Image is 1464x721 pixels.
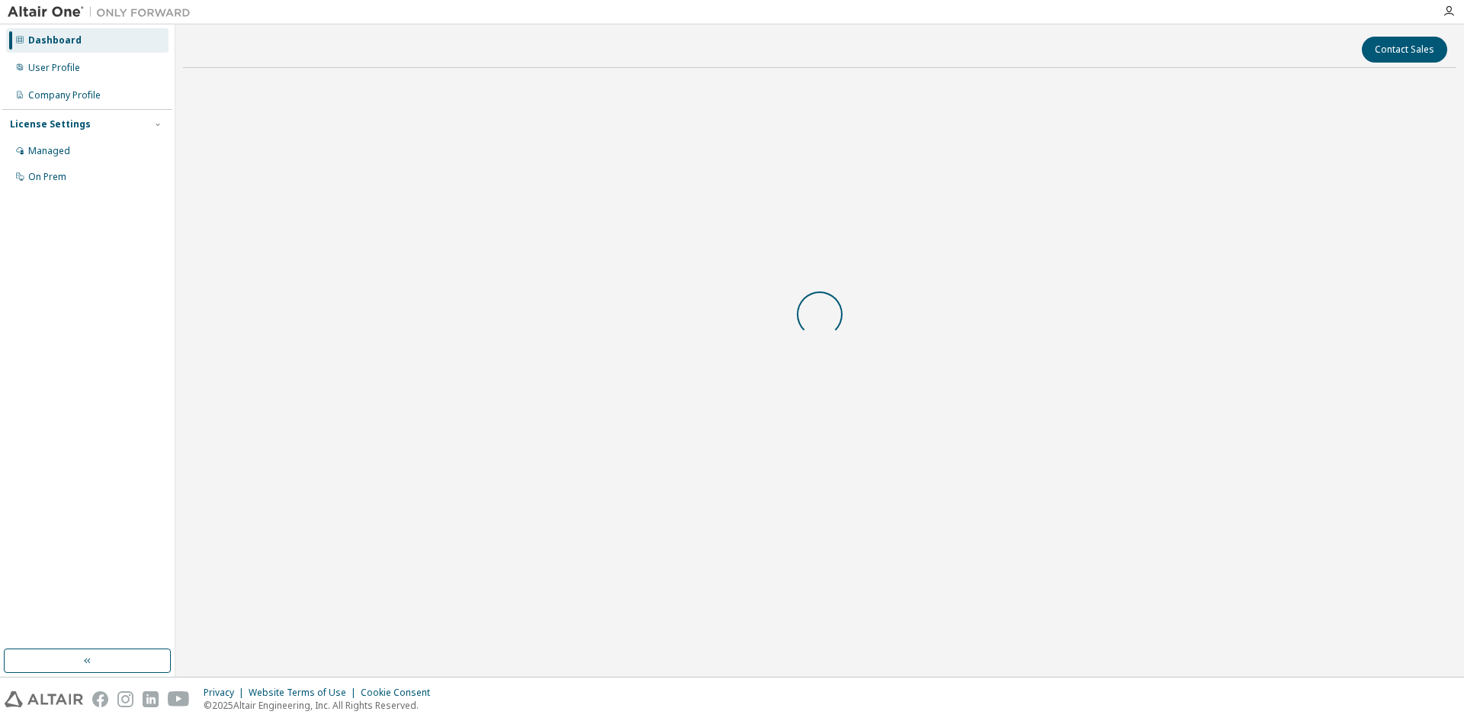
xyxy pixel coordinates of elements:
div: Privacy [204,687,249,699]
img: youtube.svg [168,691,190,707]
p: © 2025 Altair Engineering, Inc. All Rights Reserved. [204,699,439,712]
img: altair_logo.svg [5,691,83,707]
img: instagram.svg [117,691,133,707]
div: Cookie Consent [361,687,439,699]
div: Dashboard [28,34,82,47]
div: Company Profile [28,89,101,101]
div: User Profile [28,62,80,74]
div: Managed [28,145,70,157]
div: On Prem [28,171,66,183]
button: Contact Sales [1362,37,1447,63]
div: Website Terms of Use [249,687,361,699]
img: Altair One [8,5,198,20]
div: License Settings [10,118,91,130]
img: facebook.svg [92,691,108,707]
img: linkedin.svg [143,691,159,707]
